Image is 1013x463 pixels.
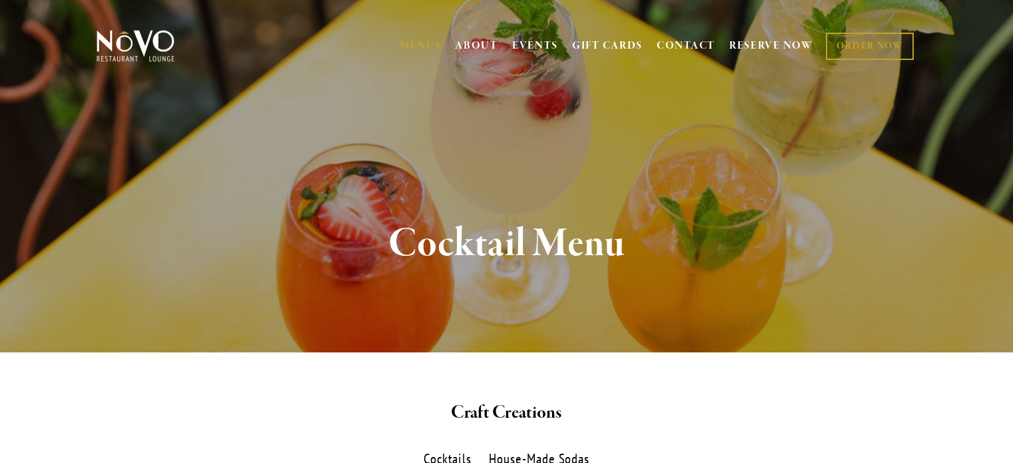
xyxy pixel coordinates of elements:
[400,39,442,53] a: MENUS
[119,223,895,266] h1: Cocktail Menu
[119,399,895,427] h2: Craft Creations
[826,33,913,60] a: ORDER NOW
[572,33,643,59] a: GIFT CARDS
[455,39,498,53] a: ABOUT
[512,39,558,53] a: EVENTS
[729,33,813,59] a: RESERVE NOW
[657,33,715,59] a: CONTACT
[94,29,177,63] img: Novo Restaurant &amp; Lounge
